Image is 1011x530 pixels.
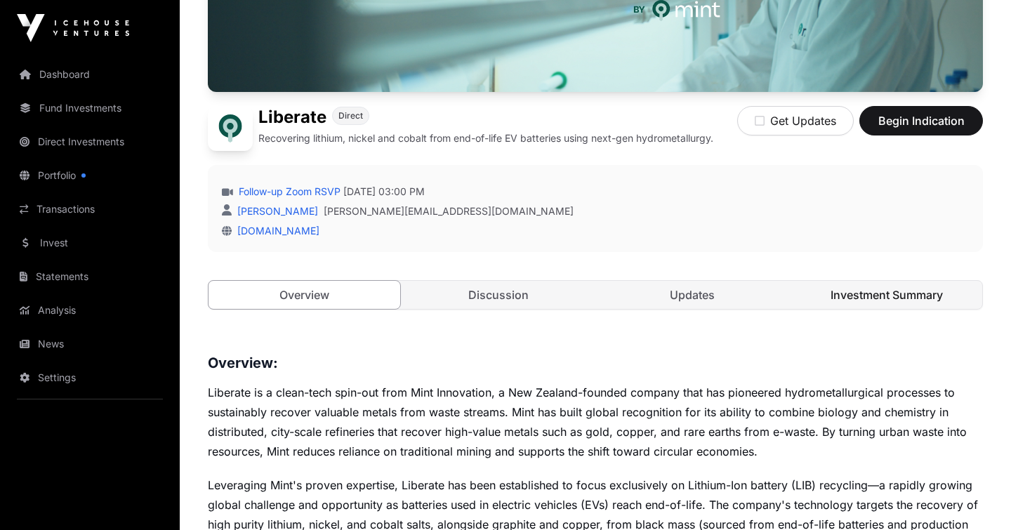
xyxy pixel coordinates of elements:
[208,352,983,374] h3: Overview:
[597,281,788,309] a: Updates
[232,225,319,237] a: [DOMAIN_NAME]
[11,295,168,326] a: Analysis
[11,261,168,292] a: Statements
[11,194,168,225] a: Transactions
[11,126,168,157] a: Direct Investments
[208,280,401,310] a: Overview
[324,204,574,218] a: [PERSON_NAME][EMAIL_ADDRESS][DOMAIN_NAME]
[11,362,168,393] a: Settings
[11,329,168,359] a: News
[11,59,168,90] a: Dashboard
[258,106,326,128] h1: Liberate
[941,463,1011,530] iframe: Chat Widget
[737,106,854,135] button: Get Updates
[17,14,129,42] img: Icehouse Ventures Logo
[234,205,318,217] a: [PERSON_NAME]
[859,106,983,135] button: Begin Indication
[236,185,341,199] a: Follow-up Zoom RSVP
[343,185,425,199] span: [DATE] 03:00 PM
[11,227,168,258] a: Invest
[258,131,713,145] p: Recovering lithium, nickel and cobalt from end-of-life EV batteries using next-gen hydrometallurgy.
[11,160,168,191] a: Portfolio
[209,281,982,309] nav: Tabs
[403,281,595,309] a: Discussion
[11,93,168,124] a: Fund Investments
[791,281,983,309] a: Investment Summary
[208,106,253,151] img: Liberate
[859,120,983,134] a: Begin Indication
[338,110,363,121] span: Direct
[877,112,965,129] span: Begin Indication
[208,383,983,461] p: Liberate is a clean-tech spin-out from Mint Innovation, a New Zealand-founded company that has pi...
